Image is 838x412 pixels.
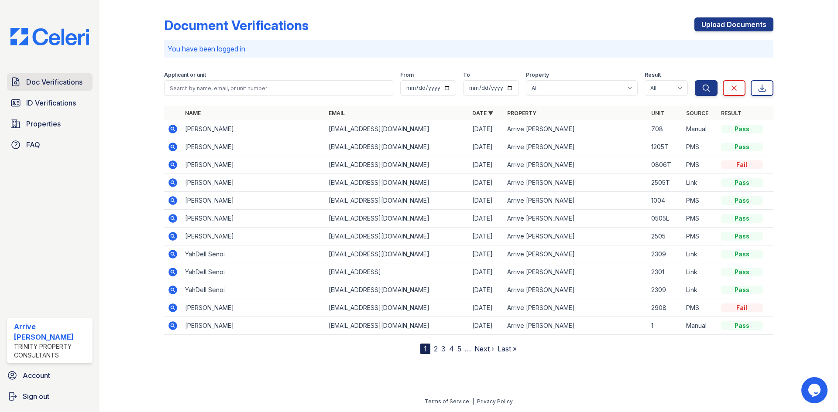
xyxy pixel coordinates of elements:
div: Trinity Property Consultants [14,342,89,360]
td: [PERSON_NAME] [182,174,325,192]
a: 5 [457,344,461,353]
td: [PERSON_NAME] [182,138,325,156]
td: [DATE] [469,210,504,228]
a: 3 [441,344,446,353]
td: [DATE] [469,174,504,192]
div: Document Verifications [164,17,309,33]
td: Link [683,174,718,192]
td: 0806T [648,156,683,174]
td: Manual [683,120,718,138]
td: Arrive [PERSON_NAME] [504,156,647,174]
a: FAQ [7,136,93,153]
td: [EMAIL_ADDRESS][DOMAIN_NAME] [325,210,469,228]
td: [DATE] [469,156,504,174]
td: Arrive [PERSON_NAME] [504,299,647,317]
label: Result [645,72,661,78]
a: Source [686,110,708,116]
a: Privacy Policy [477,398,513,405]
td: 2309 [648,281,683,299]
td: Arrive [PERSON_NAME] [504,317,647,335]
div: Pass [721,321,763,330]
td: Arrive [PERSON_NAME] [504,263,647,281]
td: PMS [683,299,718,317]
td: Arrive [PERSON_NAME] [504,120,647,138]
td: [EMAIL_ADDRESS][DOMAIN_NAME] [325,317,469,335]
td: [DATE] [469,120,504,138]
a: Terms of Service [425,398,469,405]
td: [EMAIL_ADDRESS][DOMAIN_NAME] [325,192,469,210]
span: Account [23,370,50,381]
td: 0505L [648,210,683,228]
td: YahDell Senoi [182,263,325,281]
a: Account [3,367,96,384]
td: PMS [683,156,718,174]
td: [DATE] [469,317,504,335]
td: [PERSON_NAME] [182,299,325,317]
td: [DATE] [469,245,504,263]
a: Upload Documents [694,17,773,31]
div: Fail [721,160,763,169]
td: 1004 [648,192,683,210]
td: Link [683,281,718,299]
div: Pass [721,250,763,259]
td: [EMAIL_ADDRESS][DOMAIN_NAME] [325,138,469,156]
td: Arrive [PERSON_NAME] [504,192,647,210]
td: Arrive [PERSON_NAME] [504,281,647,299]
td: Link [683,263,718,281]
td: [EMAIL_ADDRESS] [325,263,469,281]
a: Name [185,110,201,116]
td: 2505T [648,174,683,192]
span: ID Verifications [26,98,76,108]
td: [PERSON_NAME] [182,228,325,245]
div: | [472,398,474,405]
td: [EMAIL_ADDRESS][DOMAIN_NAME] [325,156,469,174]
label: To [463,72,470,78]
a: Properties [7,115,93,133]
td: [PERSON_NAME] [182,317,325,335]
td: Arrive [PERSON_NAME] [504,245,647,263]
div: Arrive [PERSON_NAME] [14,321,89,342]
a: Next › [474,344,494,353]
a: Sign out [3,388,96,405]
td: Arrive [PERSON_NAME] [504,174,647,192]
a: Last » [498,344,517,353]
td: Arrive [PERSON_NAME] [504,138,647,156]
label: From [400,72,414,78]
td: PMS [683,210,718,228]
span: FAQ [26,140,40,150]
td: YahDell Senoi [182,245,325,263]
a: Doc Verifications [7,73,93,91]
td: 1 [648,317,683,335]
td: [DATE] [469,228,504,245]
td: 2505 [648,228,683,245]
div: Pass [721,178,763,187]
iframe: chat widget [801,377,829,403]
td: Manual [683,317,718,335]
div: Fail [721,303,763,312]
td: [DATE] [469,281,504,299]
td: PMS [683,228,718,245]
td: 2301 [648,263,683,281]
span: … [465,344,471,354]
label: Applicant or unit [164,72,206,78]
td: [DATE] [469,299,504,317]
td: 2908 [648,299,683,317]
div: Pass [721,214,763,223]
a: Date ▼ [472,110,493,116]
td: PMS [683,192,718,210]
a: Result [721,110,742,116]
td: Arrive [PERSON_NAME] [504,228,647,245]
td: YahDell Senoi [182,281,325,299]
a: Unit [651,110,664,116]
div: Pass [721,196,763,205]
td: [PERSON_NAME] [182,120,325,138]
td: [EMAIL_ADDRESS][DOMAIN_NAME] [325,299,469,317]
a: 2 [434,344,438,353]
p: You have been logged in [168,44,770,54]
td: 1205T [648,138,683,156]
a: Property [507,110,536,116]
div: Pass [721,268,763,276]
a: Email [329,110,345,116]
span: Doc Verifications [26,77,82,87]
